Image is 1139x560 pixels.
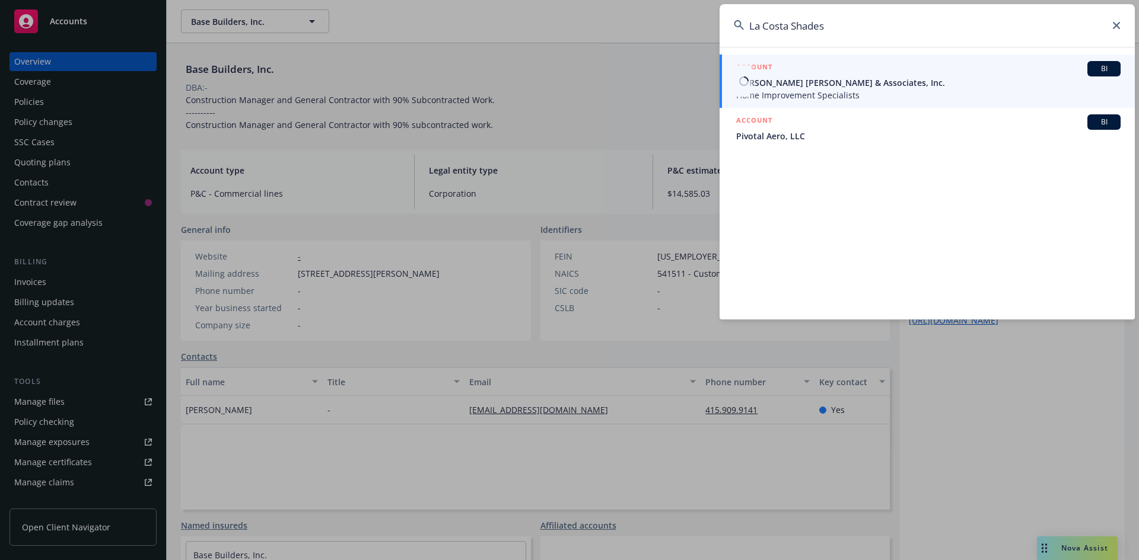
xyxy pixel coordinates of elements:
[720,108,1135,149] a: ACCOUNTBIPivotal Aero, LLC
[736,76,1121,89] span: [PERSON_NAME] [PERSON_NAME] & Associates, Inc.
[736,130,1121,142] span: Pivotal Aero, LLC
[736,114,772,129] h5: ACCOUNT
[720,4,1135,47] input: Search...
[736,89,1121,101] span: Home Improvement Specialists
[736,61,772,75] h5: ACCOUNT
[1092,117,1116,127] span: BI
[720,55,1135,108] a: ACCOUNTBI[PERSON_NAME] [PERSON_NAME] & Associates, Inc.Home Improvement Specialists
[1092,63,1116,74] span: BI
